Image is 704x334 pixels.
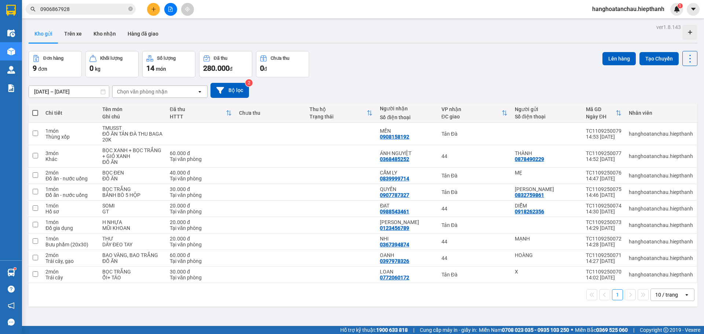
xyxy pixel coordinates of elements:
div: 44 [441,255,507,261]
div: Ghi chú [102,114,162,120]
div: Đồ gia dụng [45,225,95,231]
img: solution-icon [7,84,15,92]
div: Bưu phẩm (20x30) [45,242,95,247]
div: Đã thu [170,106,226,112]
span: 0 [89,64,93,73]
div: Đơn hàng [43,56,63,61]
div: Nhân viên [629,110,693,116]
div: SOMI [102,203,162,209]
div: BAO VÀNG, BAO TRẮNG [102,252,162,258]
div: 2 món [45,252,95,258]
div: Tản Đà [441,222,507,228]
div: 20.000 đ [170,219,232,225]
button: plus [147,3,160,16]
span: Miền Nam [479,326,569,334]
div: Số điện thoại [380,114,434,120]
div: 14:28 [DATE] [586,242,621,247]
div: BỌC XANH + BỌC TRẮNG + GIỎ XANH [102,147,162,159]
div: MẾN [380,128,434,134]
div: LOAN [380,269,434,275]
div: BỌC TRẮNG [102,186,162,192]
div: 60.000 đ [170,252,232,258]
span: Miền Bắc [575,326,628,334]
div: THƯ [102,236,162,242]
sup: 2 [245,79,253,87]
input: Tìm tên, số ĐT hoặc mã đơn [40,5,127,13]
span: close-circle [128,7,133,11]
div: Người nhận [380,106,434,111]
div: HTTT [170,114,226,120]
div: BÁNH BÒ 5 HỘP [102,192,162,198]
button: Khối lượng0kg [85,51,139,77]
div: 14:30 [DATE] [586,209,621,214]
span: notification [8,302,15,309]
div: HOÀNG [515,252,579,258]
div: hanghoatanchau.hiepthanh [629,173,693,179]
div: TC1109250072 [586,236,621,242]
button: Chưa thu0đ [256,51,309,77]
div: Tại văn phòng [170,192,232,198]
div: 0832759861 [515,192,544,198]
span: Hỗ trợ kỹ thuật: [340,326,408,334]
div: TC1109250079 [586,128,621,134]
div: Hồ sơ [45,209,95,214]
button: Số lượng14món [142,51,195,77]
strong: 0708 023 035 - 0935 103 250 [502,327,569,333]
div: 2 món [45,170,95,176]
sup: 1 [678,3,683,8]
div: 40.000 đ [170,170,232,176]
span: kg [95,66,100,72]
button: Kho nhận [88,25,122,43]
div: 0123456789 [380,225,409,231]
span: 0 [260,64,264,73]
button: caret-down [687,3,700,16]
div: Số điện thoại [515,114,579,120]
div: NHI [380,236,434,242]
div: Đã thu [214,56,227,61]
span: search [30,7,36,12]
span: plus [151,7,156,12]
div: Tại văn phòng [170,176,232,181]
div: Số lượng [157,56,176,61]
div: hanghoatanchau.hiepthanh [629,255,693,261]
div: 30.000 đ [170,269,232,275]
div: MẠNH [515,236,579,242]
span: 280.000 [203,64,230,73]
div: 1 món [45,236,95,242]
div: 3 món [45,150,95,156]
div: 0368485252 [380,156,409,162]
div: 0918262356 [515,209,544,214]
div: TC1109250074 [586,203,621,209]
div: Tản Đà [441,131,507,137]
span: món [156,66,166,72]
strong: 1900 633 818 [376,327,408,333]
div: 60.000 đ [170,150,232,156]
div: 10 / trang [655,291,678,298]
div: GT [102,209,162,214]
div: 0839999714 [380,176,409,181]
button: Tạo Chuyến [639,52,679,65]
th: Toggle SortBy [582,103,625,123]
strong: 0369 525 060 [596,327,628,333]
div: 14:02 [DATE] [586,275,621,280]
div: 44 [441,239,507,245]
div: TC1109250071 [586,252,621,258]
input: Select a date range. [29,86,109,98]
div: 14:27 [DATE] [586,258,621,264]
div: Khác [45,156,95,162]
div: 0878490229 [515,156,544,162]
svg: open [197,89,203,95]
div: hanghoatanchau.hiepthanh [629,222,693,228]
div: BỌC TRẮNG [102,269,162,275]
div: Tản Đà [441,173,507,179]
div: Chưa thu [239,110,302,116]
div: 30.000 đ [170,186,232,192]
button: Trên xe [58,25,88,43]
div: hanghoatanchau.hiepthanh [629,131,693,137]
div: 14:52 [DATE] [586,156,621,162]
div: KIM [515,186,579,192]
div: hanghoatanchau.hiepthanh [629,239,693,245]
div: ĐỒ ĂN [102,159,162,165]
div: Trạng thái [309,114,367,120]
div: MŨI KHOAN [102,225,162,231]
